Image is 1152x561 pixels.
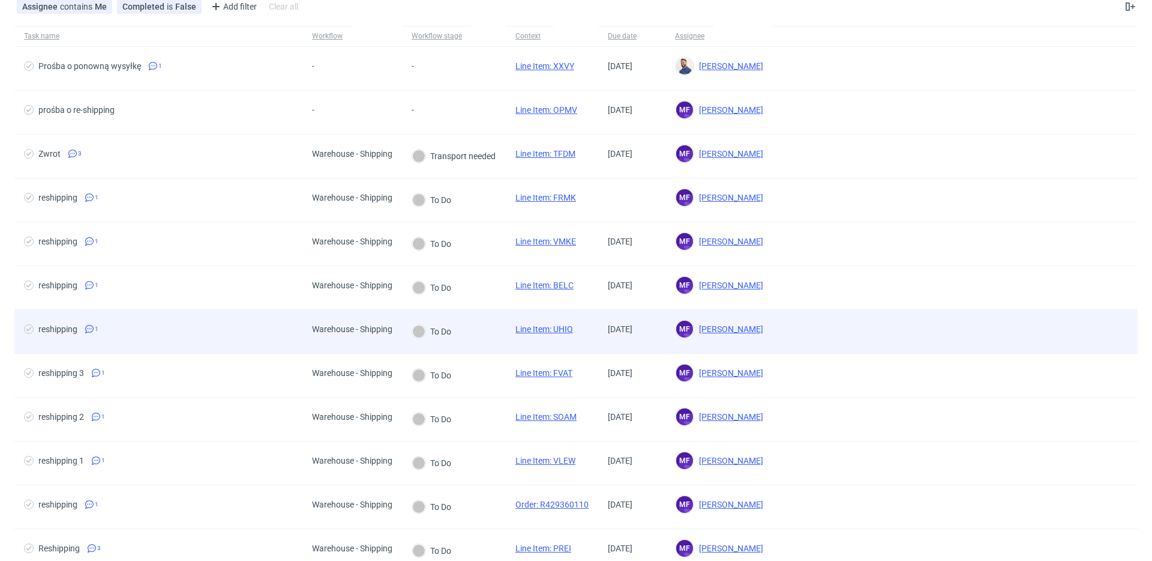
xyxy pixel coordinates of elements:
a: Line Item: BELC [515,280,574,290]
span: [PERSON_NAME] [694,500,763,509]
div: Warehouse - Shipping [312,456,392,465]
a: Line Item: FVAT [515,368,572,378]
span: Task name [24,31,293,41]
a: Line Item: PREI [515,544,571,553]
span: [DATE] [608,149,632,159]
div: - [412,61,440,71]
span: 1 [95,324,98,334]
figcaption: MF [676,102,693,118]
a: Line Item: SOAM [515,412,577,422]
span: [PERSON_NAME] [694,456,763,465]
div: Warehouse - Shipping [312,324,392,334]
div: Warehouse - Shipping [312,412,392,422]
div: Warehouse - Shipping [312,237,392,246]
span: [PERSON_NAME] [694,237,763,246]
span: 1 [101,368,105,378]
div: Me [95,2,107,11]
div: Transport needed [412,150,496,163]
figcaption: MF [676,452,693,469]
span: [PERSON_NAME] [694,544,763,553]
div: To Do [412,237,451,250]
span: 1 [95,193,98,202]
div: - [412,105,440,115]
span: [PERSON_NAME] [694,105,763,115]
div: To Do [412,281,451,294]
a: Line Item: FRMK [515,193,576,202]
figcaption: MF [676,496,693,513]
div: - [312,105,341,115]
span: [DATE] [608,61,632,71]
span: [DATE] [608,544,632,553]
div: Zwrot [38,149,61,159]
figcaption: MF [676,365,693,381]
span: [PERSON_NAME] [694,368,763,378]
span: Assignee [22,2,60,11]
figcaption: MF [676,277,693,294]
span: contains [60,2,95,11]
div: To Do [412,456,451,470]
a: Line Item: TFDM [515,149,575,159]
span: is [167,2,175,11]
img: Michał Rachański [676,58,693,74]
span: [DATE] [608,368,632,378]
span: Due date [608,31,656,41]
div: Warehouse - Shipping [312,544,392,553]
span: 1 [101,456,105,465]
figcaption: MF [676,233,693,250]
a: Line Item: VMKE [515,237,576,246]
div: Assignee [675,31,704,41]
figcaption: MF [676,408,693,425]
div: Warehouse - Shipping [312,149,392,159]
div: To Do [412,325,451,338]
div: To Do [412,544,451,557]
div: To Do [412,500,451,514]
span: 1 [158,61,162,71]
div: reshipping 2 [38,412,84,422]
span: 3 [78,149,82,159]
span: 1 [95,500,98,509]
div: Warehouse - Shipping [312,280,392,290]
span: [PERSON_NAME] [694,412,763,422]
div: Warehouse - Shipping [312,368,392,378]
span: [PERSON_NAME] [694,149,763,159]
div: Context [515,31,544,41]
div: reshipping [38,193,77,202]
span: [PERSON_NAME] [694,280,763,290]
a: Line Item: XXVY [515,61,574,71]
div: Warehouse - Shipping [312,193,392,202]
div: To Do [412,369,451,382]
span: [PERSON_NAME] [694,324,763,334]
span: [PERSON_NAME] [694,193,763,202]
div: reshipping [38,500,77,509]
a: Line Item: OPMV [515,105,577,115]
div: Workflow stage [412,31,462,41]
span: 1 [95,280,98,290]
div: reshipping [38,280,77,290]
div: Reshipping [38,544,80,553]
span: [DATE] [608,280,632,290]
div: Prośba o ponowną wysyłkę [38,61,141,71]
div: To Do [412,193,451,207]
span: [PERSON_NAME] [694,61,763,71]
figcaption: MF [676,540,693,557]
a: Line Item: UHIQ [515,324,573,334]
a: Line Item: VLEW [515,456,575,465]
div: - [312,61,341,71]
div: Workflow [312,31,343,41]
span: 1 [95,237,98,246]
a: Order: R429360110 [515,500,589,509]
span: [DATE] [608,412,632,422]
span: [DATE] [608,105,632,115]
span: [DATE] [608,237,632,246]
span: 3 [97,544,101,553]
div: reshipping 3 [38,368,84,378]
figcaption: MF [676,189,693,206]
span: 1 [101,412,105,422]
div: False [175,2,196,11]
figcaption: MF [676,321,693,338]
figcaption: MF [676,145,693,162]
div: reshipping 1 [38,456,84,465]
span: Completed [122,2,167,11]
div: reshipping [38,237,77,246]
div: To Do [412,413,451,426]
